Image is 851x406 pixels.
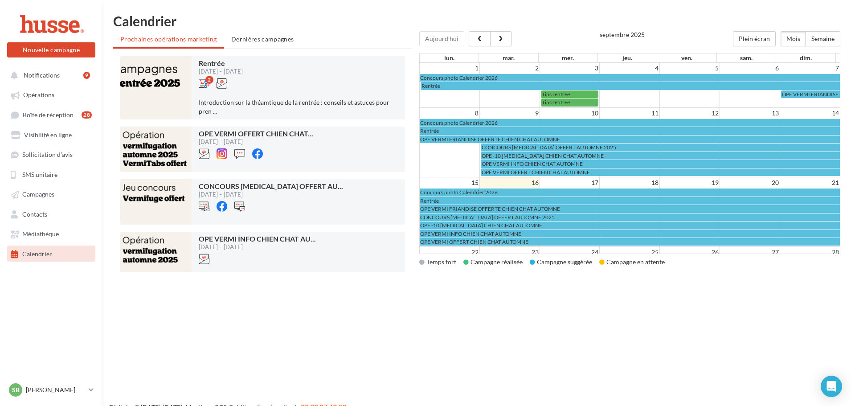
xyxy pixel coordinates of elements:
span: Boîte de réception [23,111,74,119]
td: 2 [479,63,540,74]
a: SMS unitaire [5,166,97,182]
a: Rentrée [420,127,840,135]
a: OPE VERMI INFO CHIEN CHAT AUTOMNE [420,230,840,238]
td: 8 [420,107,480,119]
span: Dernières campagnes [231,35,294,43]
a: Sb [PERSON_NAME] [7,381,95,398]
div: 28 [82,111,92,119]
td: 19 [660,177,720,189]
a: Contacts [5,206,97,222]
th: mer. [538,53,597,62]
span: OPE VERMI OFFERT CHIEN CHAT AUTOMNE [420,238,528,245]
a: OPE VERMI OFFERT CHIEN CHAT AUTOMNE [481,168,840,176]
span: OPE VERMI FRIANDISE OFFERTE CHIEN CHAT AUTOMNE [420,136,560,143]
a: CONCOURS [MEDICAL_DATA] OFFERT AUTOMNE 2025 [420,213,840,221]
a: OPE -10 [MEDICAL_DATA] CHIEN CHAT AUTOMNE [481,152,840,160]
td: 5 [660,63,720,74]
span: OPE -10 [MEDICAL_DATA] CHIEN CHAT AUTOMNE [420,222,542,229]
a: OPE VERMI OFFERT CHIEN CHAT AUTOMNE [420,238,840,246]
td: 7 [780,63,840,74]
span: Visibilité en ligne [24,131,72,139]
span: Opérations [23,91,54,99]
span: CONCOURS [MEDICAL_DATA] OFFERT AU [199,182,343,190]
a: OPE VERMI FRIANDISE OFFERTE CHIEN CHAT AUTOMNE [420,205,840,213]
a: OPE VERMI INFO CHIEN CHAT AUTOMNE [481,160,840,168]
td: 3 [540,63,600,74]
span: Sollicitation d'avis [22,151,73,159]
a: Rentrée [421,82,840,90]
td: 6 [720,63,780,74]
p: [PERSON_NAME] [26,385,85,394]
span: Calendrier [22,250,52,258]
span: ... [308,129,313,138]
span: Concours photo Calendrier 2026 [420,119,498,126]
td: 26 [660,247,720,258]
span: Médiathèque [22,230,59,238]
a: Opérations [5,86,97,103]
a: Tips rentrée [541,90,599,98]
span: Contacts [22,210,47,218]
th: jeu. [598,53,657,62]
span: CONCOURS [MEDICAL_DATA] OFFERT AUTOMNE 2025 [420,214,555,221]
td: 18 [600,177,660,189]
span: Concours photo Calendrier 2026 [420,74,498,81]
div: Temps fort [419,258,456,267]
th: lun. [420,53,479,62]
td: 22 [420,247,480,258]
span: OPE VERMI INFO CHIEN CHAT AU [199,234,316,243]
span: OPE -10 [MEDICAL_DATA] CHIEN CHAT AUTOMNE [482,152,604,159]
span: CONCOURS [MEDICAL_DATA] OFFERT AUTOMNE 2025 [482,144,616,151]
span: OPE VERMI FRIANDISE OFFERTE CHIEN CHAT AUTOMNE [420,205,560,212]
span: Rentrée [420,197,439,204]
td: 1 [420,63,480,74]
span: Concours photo Calendrier 2026 [420,189,498,196]
button: Notifications 9 [5,67,94,83]
th: sam. [716,53,776,62]
td: 13 [720,107,780,119]
span: Sb [12,385,20,394]
span: OPE VERMI OFFERT CHIEN CHAT AUTOMNE [482,169,590,176]
span: Tips rentrée [542,91,570,98]
div: Open Intercom Messenger [821,376,842,397]
td: 16 [479,177,540,189]
a: Tips rentrée [541,98,599,106]
td: 17 [540,177,600,189]
a: Concours photo Calendrier 2026 [420,119,840,127]
td: 23 [479,247,540,258]
th: mar. [479,53,538,62]
span: Rentrée [199,59,225,67]
button: Nouvelle campagne [7,42,95,57]
td: 25 [600,247,660,258]
td: 21 [780,177,840,189]
button: Mois [781,31,806,46]
div: 2 [205,76,213,84]
div: [DATE] - [DATE] [199,69,263,74]
button: Semaine [806,31,840,46]
button: Plein écran [733,31,776,46]
span: Rentrée [421,82,440,89]
button: Aujourd'hui [419,31,464,46]
a: Rentrée [420,197,840,205]
td: 10 [540,107,600,119]
h2: septembre 2025 [600,31,645,38]
span: SMS unitaire [22,171,57,178]
td: 28 [780,247,840,258]
span: Notifications [24,71,60,79]
a: OPE VERMI FRIANDISE OFFERTE CHIEN CHAT AUTOMNE [781,90,840,98]
a: OPE VERMI FRIANDISE OFFERTE CHIEN CHAT AUTOMNE [420,135,840,143]
h1: Calendrier [113,14,840,28]
td: 9 [479,107,540,119]
a: Concours photo Calendrier 2026 [420,189,840,196]
td: 4 [600,63,660,74]
span: Prochaines opérations marketing [120,35,217,43]
td: 24 [540,247,600,258]
div: [DATE] - [DATE] [199,192,343,197]
a: Campagnes [5,186,97,202]
td: 20 [720,177,780,189]
span: Rentrée [420,127,439,134]
div: 9 [83,72,90,79]
span: OPE VERMI INFO CHIEN CHAT AUTOMNE [420,230,521,237]
span: OPE VERMI INFO CHIEN CHAT AUTOMNE [482,160,583,167]
span: Campagnes [22,191,54,198]
span: ... [213,107,217,115]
